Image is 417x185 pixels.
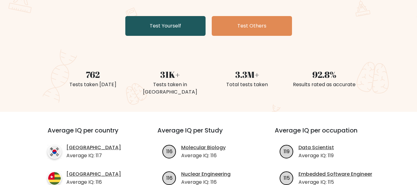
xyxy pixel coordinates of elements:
[212,68,282,81] div: 3.3M+
[181,152,226,159] p: Average IQ: 116
[157,127,260,141] h3: Average IQ per Study
[298,152,334,159] p: Average IQ: 119
[212,16,292,36] a: Test Others
[135,68,205,81] div: 31K+
[181,170,231,178] a: Nuclear Engineering
[212,81,282,88] div: Total tests taken
[298,144,334,151] a: Data Scientist
[181,144,226,151] a: Molecular Biology
[298,170,372,178] a: Embedded Software Engineer
[48,127,135,141] h3: Average IQ per country
[48,145,61,159] img: country
[283,174,290,181] text: 115
[125,16,206,36] a: Test Yourself
[66,144,121,151] a: [GEOGRAPHIC_DATA]
[290,68,359,81] div: 92.8%
[166,174,172,181] text: 116
[58,68,128,81] div: 762
[284,148,290,155] text: 119
[166,148,172,155] text: 116
[66,170,121,178] a: [GEOGRAPHIC_DATA]
[290,81,359,88] div: Results rated as accurate
[275,127,377,141] h3: Average IQ per occupation
[58,81,128,88] div: Tests taken [DATE]
[66,152,121,159] p: Average IQ: 117
[135,81,205,96] div: Tests taken in [GEOGRAPHIC_DATA]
